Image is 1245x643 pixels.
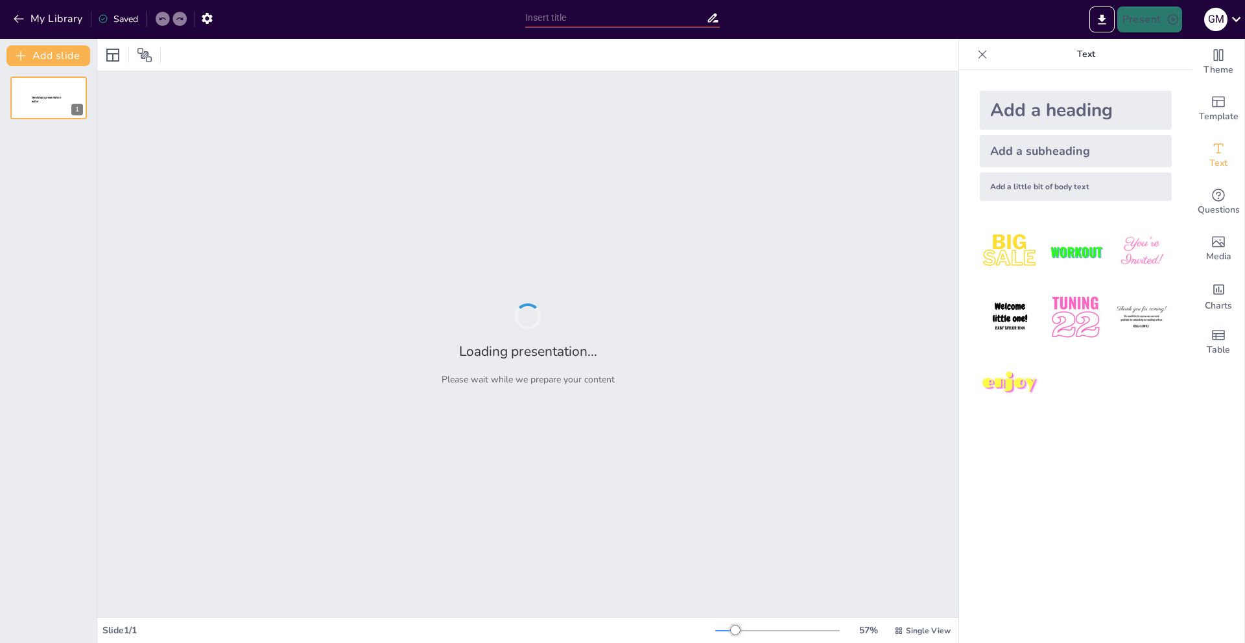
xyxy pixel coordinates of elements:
div: Saved [98,13,138,25]
div: Add a little bit of body text [980,172,1172,201]
div: Add a heading [980,91,1172,130]
span: Charts [1205,299,1232,313]
span: Position [137,47,152,63]
button: G M [1204,6,1227,32]
h2: Loading presentation... [459,342,597,360]
span: Text [1209,156,1227,170]
div: G M [1204,8,1227,31]
img: 6.jpeg [1111,287,1172,347]
div: Add a subheading [980,135,1172,167]
span: Table [1207,343,1230,357]
span: Media [1206,250,1231,264]
div: 1 [71,104,83,115]
img: 3.jpeg [1111,222,1172,282]
input: Insert title [525,8,706,27]
span: Template [1199,110,1239,124]
div: 1 [10,76,87,119]
img: 4.jpeg [980,287,1040,347]
img: 5.jpeg [1045,287,1106,347]
span: Single View [906,625,951,636]
img: 1.jpeg [980,222,1040,282]
p: Please wait while we prepare your content [442,373,615,386]
div: Add ready made slides [1192,86,1244,132]
div: Get real-time input from your audience [1192,179,1244,226]
div: Add images, graphics, shapes or video [1192,226,1244,272]
img: 2.jpeg [1045,222,1106,282]
button: Export to PowerPoint [1089,6,1115,32]
div: Slide 1 / 1 [102,624,715,637]
button: My Library [10,8,88,29]
div: Add text boxes [1192,132,1244,179]
span: Questions [1198,203,1240,217]
span: Sendsteps presentation editor [32,96,61,103]
p: Text [993,39,1180,70]
span: Theme [1203,63,1233,77]
div: Layout [102,45,123,65]
div: 57 % [853,624,884,637]
img: 7.jpeg [980,353,1040,414]
button: Present [1117,6,1182,32]
div: Change the overall theme [1192,39,1244,86]
button: Add slide [6,45,90,66]
div: Add charts and graphs [1192,272,1244,319]
div: Add a table [1192,319,1244,366]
